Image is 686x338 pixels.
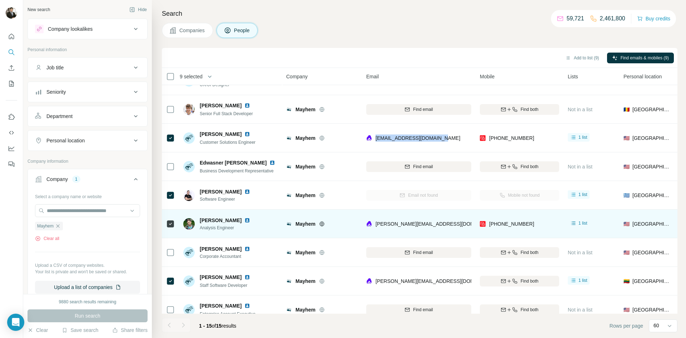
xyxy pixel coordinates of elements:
span: Mayhem [295,106,315,113]
button: Clear [28,327,48,334]
p: Your list is private and won't be saved or shared. [35,269,140,275]
span: Mobile [480,73,494,80]
span: Not in a list [568,107,592,112]
img: Avatar [183,275,195,287]
button: Use Surfe on LinkedIn [6,111,17,123]
button: Use Surfe API [6,126,17,139]
span: [GEOGRAPHIC_DATA] [632,306,671,313]
span: [GEOGRAPHIC_DATA] [632,192,671,199]
img: Logo of Mayhem [286,250,292,255]
span: Find email [413,106,433,113]
div: Job title [46,64,64,71]
img: LinkedIn logo [244,189,250,195]
button: Dashboard [6,142,17,155]
span: [PERSON_NAME] [200,302,242,309]
div: Company lookalikes [48,25,93,33]
span: Find both [521,307,538,313]
span: [PERSON_NAME][EMAIL_ADDRESS][DOMAIN_NAME] [376,278,501,284]
span: Corporate Accountant [200,253,259,260]
button: Company lookalikes [28,20,147,38]
button: Add to list (9) [560,53,604,63]
span: [GEOGRAPHIC_DATA] [632,249,671,256]
span: [GEOGRAPHIC_DATA] [632,163,671,170]
button: Hide [124,4,152,15]
span: Find both [521,163,538,170]
button: Find email [366,104,471,115]
span: Find email [413,249,433,256]
span: Email [366,73,379,80]
span: Staff Software Developer [200,283,247,288]
button: Share filters [112,327,148,334]
span: results [199,323,236,329]
span: Customer Solutions Engineer [200,140,255,145]
span: [PHONE_NUMBER] [489,221,534,227]
div: Select a company name or website [35,191,140,200]
span: [PERSON_NAME] [200,188,242,195]
p: 2,461,800 [600,14,625,23]
button: Save search [62,327,98,334]
span: Not in a list [568,250,592,255]
span: [PERSON_NAME] [200,102,242,109]
span: 1 list [578,220,587,226]
button: Find emails & mobiles (9) [607,53,674,63]
span: 🇺🇸 [623,163,630,170]
span: Mayhem [37,223,54,229]
span: [PERSON_NAME] [200,274,242,281]
span: [PERSON_NAME] [200,217,242,224]
button: Search [6,46,17,59]
img: Logo of Mayhem [286,107,292,112]
span: 🇷🇴 [623,106,630,113]
button: Find email [366,247,471,258]
span: Find both [521,249,538,256]
span: 1 list [578,277,587,284]
button: Find both [480,304,559,315]
span: Enterprise Account Executive [200,312,255,317]
span: Find both [521,106,538,113]
span: Mayhem [295,192,315,199]
span: 1 list [578,191,587,198]
img: provider prospeo logo [480,134,486,142]
img: Avatar [183,247,195,258]
div: Open Intercom Messenger [7,314,24,331]
img: Logo of Mayhem [286,192,292,198]
img: Logo of Mayhem [286,164,292,170]
button: Upload a list of companies [35,281,140,294]
span: 🇺🇸 [623,306,630,313]
span: Mayhem [295,220,315,227]
button: Find both [480,247,559,258]
span: Companies [179,27,205,34]
img: Logo of Mayhem [286,221,292,227]
img: Logo of Mayhem [286,135,292,141]
span: Rows per page [610,322,643,329]
span: Mayhem [295,278,315,285]
img: Avatar [183,161,195,172]
img: Avatar [183,190,195,201]
div: Personal location [46,137,85,144]
h4: Search [162,9,677,19]
img: provider lusha logo [366,220,372,227]
span: Find email [413,307,433,313]
img: Logo of Mayhem [286,307,292,313]
img: provider lusha logo [366,134,372,142]
button: Find email [366,304,471,315]
span: Business Development Representative [200,168,274,173]
img: LinkedIn logo [244,274,250,280]
button: Seniority [28,83,147,101]
button: Find both [480,276,559,286]
img: Avatar [6,7,17,19]
span: Software Engineer [200,196,259,202]
span: Mayhem [295,249,315,256]
div: Company [46,176,68,183]
span: 🇱🇹 [623,278,630,285]
span: [GEOGRAPHIC_DATA] [632,134,671,142]
span: Find email [413,163,433,170]
p: Upload a CSV of company websites. [35,262,140,269]
button: Enrich CSV [6,62,17,74]
img: Avatar [183,132,195,144]
span: [PHONE_NUMBER] [489,135,534,141]
img: provider prospeo logo [480,220,486,227]
button: Buy credits [637,14,670,24]
span: [PERSON_NAME][EMAIL_ADDRESS][DOMAIN_NAME] [376,221,501,227]
span: Mayhem [295,134,315,142]
span: of [212,323,216,329]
